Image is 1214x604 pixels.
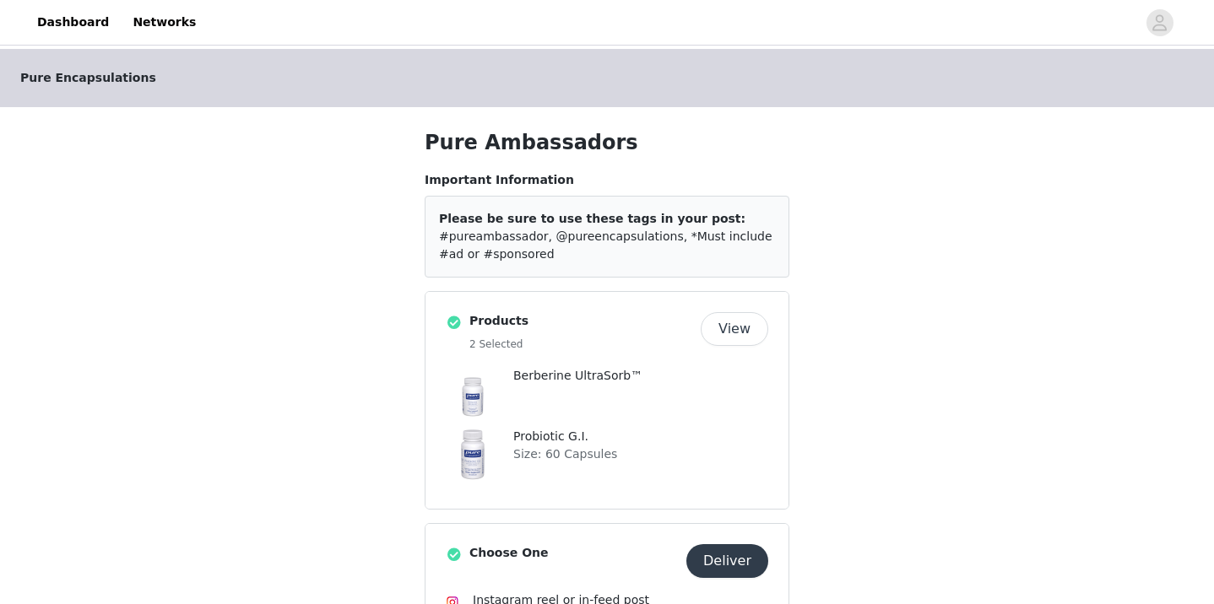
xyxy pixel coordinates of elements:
button: View [701,312,768,346]
h4: Products [469,312,694,330]
button: Deliver [686,544,768,578]
h5: 2 Selected [469,337,694,352]
p: Size: 60 Capsules [513,445,768,463]
a: View [701,323,768,336]
a: Dashboard [27,3,119,41]
a: Networks [122,3,206,41]
div: Products [425,291,789,510]
div: avatar [1152,9,1168,36]
span: Pure Encapsulations [20,69,156,87]
h1: Pure Ambassadors [425,127,789,158]
a: Deliver [686,555,768,568]
span: Please be sure to use these tags in your post: [439,212,745,225]
p: Important Information [425,171,789,189]
h4: Choose One [469,544,680,562]
p: Probiotic G.I. [513,428,768,445]
p: Berberine UltraSorb™ [513,367,768,385]
span: #pureambassador, @pureencapsulations, *Must include #ad or #sponsored [439,229,772,261]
